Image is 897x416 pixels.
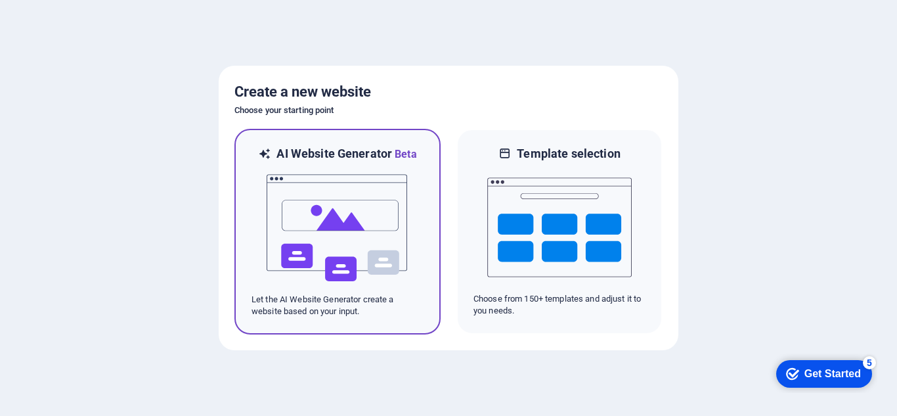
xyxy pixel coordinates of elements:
[276,146,416,162] h6: AI Website Generator
[456,129,663,335] div: Template selectionChoose from 150+ templates and adjust it to you needs.
[11,7,106,34] div: Get Started 5 items remaining, 0% complete
[97,3,110,16] div: 5
[234,81,663,103] h5: Create a new website
[473,293,645,317] p: Choose from 150+ templates and adjust it to you needs.
[234,103,663,118] h6: Choose your starting point
[39,14,95,26] div: Get Started
[517,146,620,162] h6: Template selection
[392,148,417,160] span: Beta
[265,162,410,294] img: ai
[252,294,424,317] p: Let the AI Website Generator create a website based on your input.
[234,129,441,335] div: AI Website GeneratorBetaaiLet the AI Website Generator create a website based on your input.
